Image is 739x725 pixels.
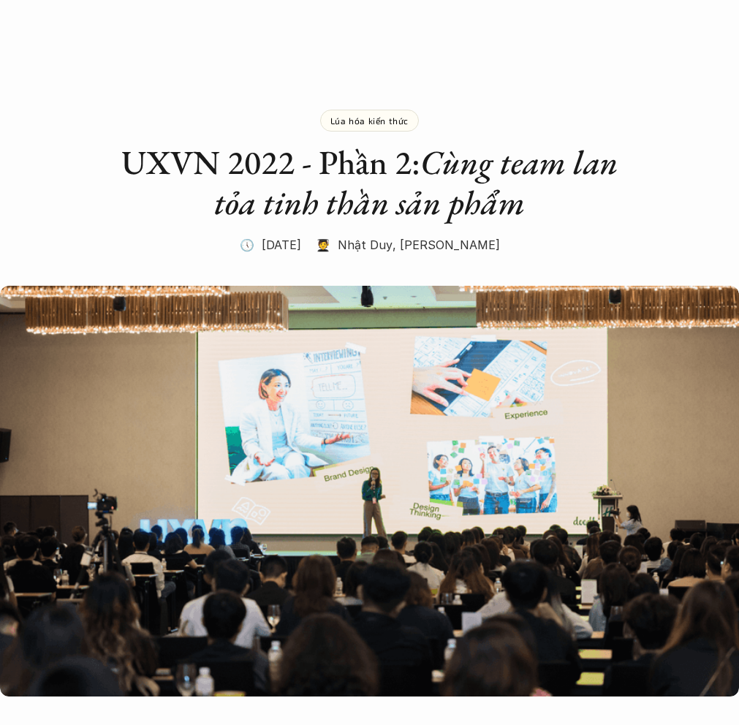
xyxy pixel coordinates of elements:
p: 🕔 [DATE] [240,234,301,256]
em: Cùng team lan tỏa tinh thần sản phẩm [214,140,625,224]
p: Lúa hóa kiến thức [330,115,409,126]
h1: UXVN 2022 - Phần 2: [111,143,629,223]
p: , [PERSON_NAME] [393,234,500,256]
p: 🧑‍🎓 Nhật Duy [316,234,393,256]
